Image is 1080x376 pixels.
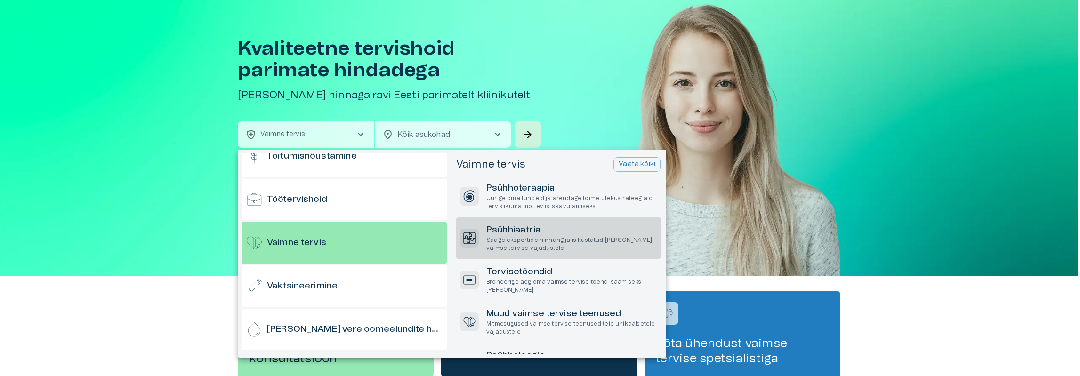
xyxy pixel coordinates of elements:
h6: Töötervishoid [267,193,327,206]
h6: Psühhiaatria [486,224,657,237]
button: Vaata kõiki [613,157,661,172]
h6: Muud vaimse tervise teenused [486,308,657,320]
p: Uurige oma tundeid ja arendage toimetulekustrateegiaid tervislikuma mõtteviisi saavutamiseks [486,194,657,210]
h5: Vaimne tervis [456,158,525,171]
h6: Tervisetõendid [486,266,657,279]
p: Saage ekspertide hinnang ja isikustatud [PERSON_NAME] vaimse tervise vajadustele [486,236,657,252]
h6: Psühholoogia [486,350,657,362]
h6: Vaimne tervis [267,237,326,249]
p: Broneerige aeg oma vaimse tervise tõendi saamiseks [PERSON_NAME] [486,278,657,294]
h6: Vaktsineerimine [267,280,338,293]
h6: [PERSON_NAME] vereloomeelundite haigused [267,323,443,336]
h6: Psühhoteraapia [486,182,657,195]
h6: Toitumisnõustamine [267,150,357,163]
p: Vaata kõiki [619,160,655,169]
p: Mitmesugused vaimse tervise teenused teie unikaalsetele vajadustele [486,320,657,336]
